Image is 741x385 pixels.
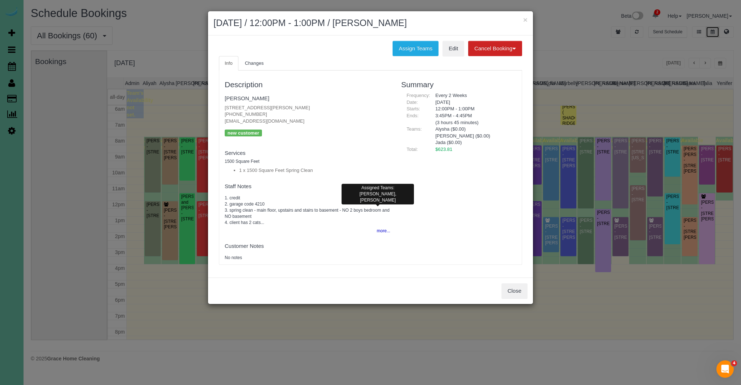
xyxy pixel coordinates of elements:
[407,106,420,111] span: Starts:
[225,150,390,156] h4: Services
[213,17,528,30] h2: [DATE] / 12:00PM - 1:00PM / [PERSON_NAME]
[443,41,464,56] a: Edit
[239,56,270,71] a: Changes
[401,80,516,89] h3: Summary
[407,113,419,118] span: Ends:
[219,56,238,71] a: Info
[716,360,734,378] iframe: Intercom live chat
[435,133,511,140] li: [PERSON_NAME] ($0.00)
[435,147,452,152] span: $623.81
[407,93,430,98] span: Frequency:
[225,80,390,89] h3: Description
[407,147,418,152] span: Total:
[430,113,516,126] div: 3:45PM - 4:45PM (3 hours 45 minutes)
[435,126,511,133] li: Alysha ($0.00)
[731,360,737,366] span: 4
[372,226,390,236] button: more...
[523,16,528,24] button: ×
[342,184,414,204] div: Assigned Teams: [PERSON_NAME], [PERSON_NAME]
[430,106,516,113] div: 12:00PM - 1:00PM
[225,255,390,261] pre: No notes
[501,283,528,299] button: Close
[239,167,390,174] li: 1 x 1500 Square Feet Spring Clean
[225,95,269,101] a: [PERSON_NAME]
[225,183,390,190] h4: Staff Notes
[225,130,262,136] p: new customer
[407,100,418,105] span: Date:
[468,41,522,56] button: Cancel Booking
[225,195,390,226] pre: 1. credit 2. garage code 4210 3. spring clean - main floor, upstairs and stairs to basement - NO ...
[225,60,233,66] span: Info
[435,139,511,146] li: Jada ($0.00)
[430,92,516,99] div: Every 2 Weeks
[245,60,264,66] span: Changes
[225,105,390,125] p: [STREET_ADDRESS][PERSON_NAME] [PHONE_NUMBER] [EMAIL_ADDRESS][DOMAIN_NAME]
[430,99,516,106] div: [DATE]
[407,126,422,132] span: Teams:
[225,159,390,164] h5: 1500 Square Feet
[393,41,439,56] button: Assign Teams
[225,243,390,249] h4: Customer Notes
